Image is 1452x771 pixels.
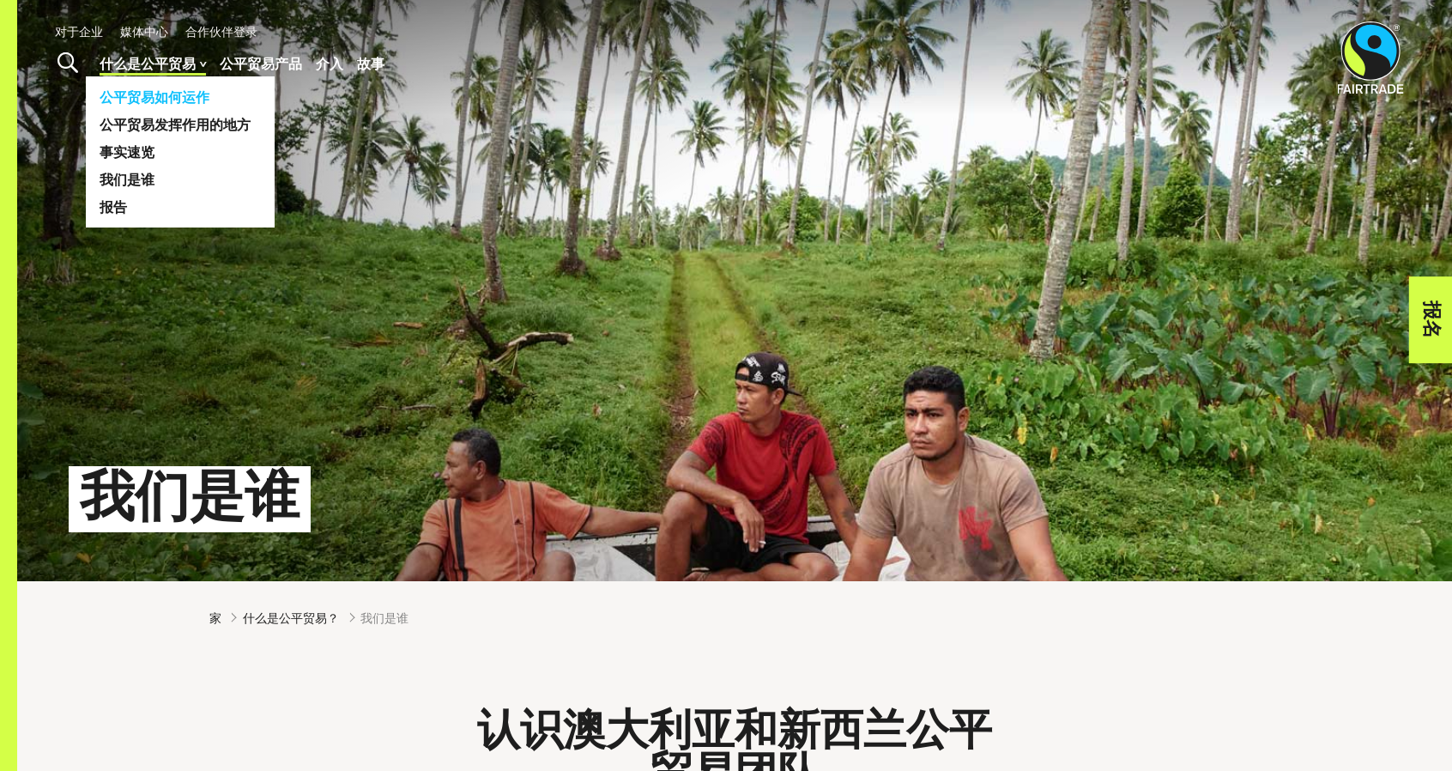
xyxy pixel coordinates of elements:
font: 我们是谁 [360,610,408,625]
a: 什么是公平贸易 [100,52,206,76]
a: 合作伙伴登录 [185,24,257,39]
font: 家 [209,610,221,625]
font: 报告 [100,198,127,215]
a: 公平贸易如何运作 [86,83,275,111]
font: 我们是谁 [100,171,154,187]
font: 报名 [1421,301,1440,339]
a: 家 [209,609,221,627]
a: 公平贸易产品 [220,52,302,76]
font: 故事 [357,55,384,71]
font: 事实速览 [100,143,154,160]
img: 澳大利亚新西兰公平贸易标志 [1338,21,1404,94]
a: 故事 [357,52,384,76]
font: 公平贸易如何运作 [100,88,209,105]
a: 对于企业 [55,24,103,39]
font: 介入 [316,55,343,71]
a: 媒体中心 [120,24,168,39]
font: 我们是谁 [80,471,299,526]
a: 介入 [316,52,343,76]
font: 什么是公平贸易 [100,55,196,71]
font: 公平贸易发挥作用的地方 [100,116,251,132]
font: 什么是公平贸易？ [243,610,339,625]
a: 报告 [86,193,275,221]
a: 切换搜索 [46,42,88,85]
a: 什么是公平贸易？ [243,609,339,627]
a: 事实速览 [86,138,275,166]
a: 公平贸易发挥作用的地方 [86,111,275,138]
a: 我们是谁 [86,166,275,193]
font: 公平贸易产品 [220,55,302,71]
